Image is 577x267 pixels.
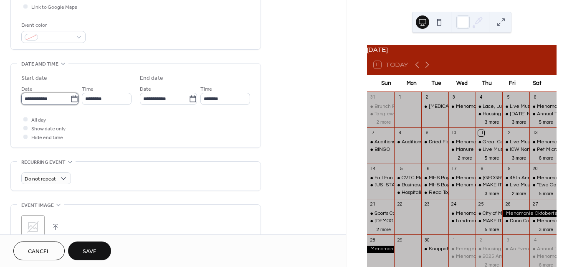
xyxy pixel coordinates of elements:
div: Menomonie [PERSON_NAME] Market [456,175,542,182]
div: Menomonie Farmer's Market [448,139,476,146]
span: Save [83,247,96,256]
div: 4 [532,237,538,243]
div: 15 [397,165,403,172]
div: Menomonie Farmer's Market [529,103,557,110]
div: 9 [424,130,430,136]
div: 22 [397,201,403,208]
div: 1 [451,237,457,243]
div: BINGO [375,146,390,153]
div: MHS Boys Soccer Youth Night [429,175,496,182]
span: Date [21,85,33,94]
div: Menomin Wailers: Sea Shanty Sing-along [456,182,551,189]
div: Great Community Cookout [476,139,503,146]
div: 25 [478,201,484,208]
div: End date [140,74,163,83]
button: 3 more [509,154,529,161]
div: Menomonie Farmer's Market [529,218,557,225]
div: Menomonie Farmer's Market [448,210,476,217]
div: Brunch Feat. TBD [367,103,394,110]
div: Hospitality Nights with Chef [PERSON_NAME] [402,189,506,196]
div: Friday Night Lights Fun Show [502,111,529,118]
div: KnappaPatch Market [421,246,448,253]
div: 29 [397,237,403,243]
div: [US_STATE] National Pull [375,182,432,189]
div: Auditions for White Christmas [367,139,394,146]
div: Thu [474,75,499,92]
div: CVTC Menomonie Campus Ribbon Cutting [394,175,421,182]
div: 8 [397,130,403,136]
div: Menomonie Oktoberfest [367,246,394,253]
div: KnappaPatch Market [429,246,477,253]
div: 23 [424,201,430,208]
button: 3 more [481,189,502,196]
span: Event image [21,201,54,210]
div: 4 [478,94,484,101]
div: Annual Thrift and Plant Sale [529,111,557,118]
div: Menomonie Farmer's Market [529,139,557,146]
div: 3 [505,237,511,243]
span: Recurring event [21,158,66,167]
div: Event color [21,21,84,30]
div: City of Menomonie Hazardous Waste Event [476,210,503,217]
div: Fall Fun Vendor Show [375,175,424,182]
button: 3 more [509,118,529,125]
div: Emergency Preparedness Class For Seniors [456,246,555,253]
div: Read Together, Rise Together Book Club [429,189,522,196]
div: 21 [369,201,376,208]
div: Fall Fun Vendor Show [367,175,394,182]
div: Business After Hours [394,182,421,189]
div: Menomonie Farmer's Market [448,175,476,182]
div: 17 [451,165,457,172]
div: Wisconsin National Pull [367,182,394,189]
div: Menomonie [PERSON_NAME] Market [456,253,542,260]
button: 5 more [481,154,502,161]
div: 2 [478,237,484,243]
div: Sat [525,75,550,92]
div: 45th Annual Punky Manor Challenge of Champions [502,175,529,182]
div: [MEDICAL_DATA] P.A.C.T. Training [429,103,507,110]
div: Menomonie [PERSON_NAME] Market [456,139,542,146]
div: 13 [532,130,538,136]
div: St. Joseph's Church 3v3 Basketball Games [367,218,394,225]
div: Tanglewood Dart Tournament [367,111,394,118]
div: [GEOGRAPHIC_DATA] Opening [483,175,554,182]
div: Menomonie Farmer's Market [448,103,476,110]
div: Live Music: Colton Warren [476,146,503,153]
div: Lace, Lumber, and Legacy: A Menomonie Mansions and Afternoon Tea Tour [476,103,503,110]
div: Sun [374,75,399,92]
div: 24 [451,201,457,208]
div: An Evening With William Kent Krueger [502,246,529,253]
button: 2 more [373,225,394,232]
span: All day [31,116,46,125]
span: Time [82,85,94,94]
div: Mon [399,75,424,92]
div: 31 [369,94,376,101]
div: MAKE IT! Thursdays at Fulton's Workshop [476,218,503,225]
div: Menomonie Farmer's Market [529,253,557,260]
div: Menomonie Public Library Terrace Grand Opening [476,175,503,182]
div: Live Music: Hap and Hawk [502,182,529,189]
div: 10 [451,130,457,136]
div: Landmark Conservancy Annual Meeting [448,218,476,225]
div: 18 [478,165,484,172]
button: 2 more [509,189,529,196]
div: Auditions for White Christmas [402,139,469,146]
div: Fri [499,75,524,92]
div: Live Music: Carbon Red/Michelle Martin [502,139,529,146]
div: 5 [505,94,511,101]
button: Save [68,242,111,260]
div: Menomin Wailers: Sea Shanty Sing-along [448,182,476,189]
div: Pet Microchipping Event [529,146,557,153]
div: 6 [532,94,538,101]
div: Menomonie Farmer's Market [448,253,476,260]
div: Menomonie Oktoberfest [502,210,557,217]
span: Show date only [31,125,66,133]
div: 16 [424,165,430,172]
div: Housing Clinic [483,246,515,253]
div: MAKE IT! Thursdays at Fulton's Workshop [476,182,503,189]
span: Date and time [21,60,58,69]
div: Sports Card Show [367,210,394,217]
div: Dried Floral Hanging Workshop [429,139,499,146]
div: Sports Card Show [375,210,414,217]
div: 30 [424,237,430,243]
